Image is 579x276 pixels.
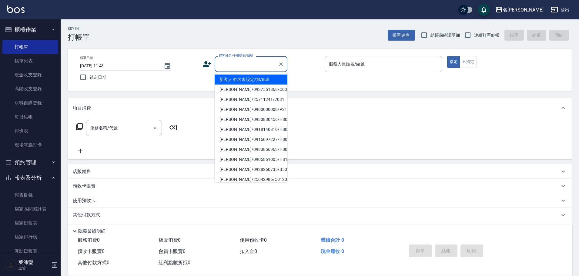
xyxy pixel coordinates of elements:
[215,75,287,85] li: 新客人 姓名未設定/無/null
[215,135,287,145] li: [PERSON_NAME]/0916097227/H8036
[215,145,287,155] li: [PERSON_NAME]/0983856963/H8038
[7,5,25,13] img: Logo
[73,168,91,175] p: 店販銷售
[2,22,58,38] button: 櫃檯作業
[80,61,158,71] input: YYYY/MM/DD hh:mm
[73,198,95,204] p: 使用預收卡
[78,260,109,265] span: 其他付款方式 0
[68,222,572,237] div: 備註及來源
[548,4,572,15] button: 登出
[80,56,93,60] label: 帳單日期
[460,56,477,68] button: 不指定
[2,40,58,54] a: 打帳單
[68,179,572,193] div: 預收卡販賣
[68,27,90,31] h2: Key In
[277,60,285,68] button: Clear
[78,228,105,234] p: 隱藏業績明細
[68,98,572,118] div: 項目消費
[2,68,58,82] a: 現金收支登錄
[2,188,58,202] a: 報表目錄
[89,74,106,81] span: 鎖定日期
[78,237,100,243] span: 服務消費 0
[2,82,58,96] a: 高階收支登錄
[2,155,58,170] button: 預約管理
[215,155,287,165] li: [PERSON_NAME]/0905861005/H8109
[159,260,190,265] span: 紅利點數折抵 0
[2,54,58,68] a: 帳單列表
[2,110,58,124] a: 每日結帳
[219,53,253,58] label: 顧客姓名/手機號碼/編號
[2,170,58,186] button: 報表及分析
[240,237,267,243] span: 使用預收卡 0
[2,138,58,152] a: 現場電腦打卡
[215,125,287,135] li: [PERSON_NAME]/0918140810/H8090
[474,32,500,38] span: 連續打單結帳
[215,175,287,185] li: [PERSON_NAME]/25042986/C0120
[68,193,572,208] div: 使用預收卡
[5,259,17,271] img: Person
[2,244,58,258] a: 互助日報表
[2,230,58,244] a: 店家排行榜
[78,248,105,254] span: 預收卡販賣 0
[68,164,572,179] div: 店販銷售
[2,202,58,216] a: 店家區間累計表
[73,105,91,111] p: 項目消費
[478,4,490,16] button: save
[68,208,572,222] div: 其他付款方式
[215,115,287,125] li: [PERSON_NAME]/0930830456/H8096
[68,33,90,42] h3: 打帳單
[215,95,287,105] li: [PERSON_NAME]/25711241/7031
[159,248,186,254] span: 會員卡販賣 0
[159,237,181,243] span: 店販消費 0
[215,85,287,95] li: [PERSON_NAME]/0937551868/C0332
[2,216,58,230] a: 店家日報表
[321,237,344,243] span: 業績合計 0
[2,96,58,110] a: 材料自購登錄
[503,6,544,14] div: 名[PERSON_NAME]
[215,105,287,115] li: [PERSON_NAME]/0900000000/P2157
[2,124,58,138] a: 排班表
[240,248,257,254] span: 扣入金 0
[388,30,415,41] button: 帳單速查
[18,259,49,265] h5: 葉沛瑩
[447,56,460,68] button: 指定
[150,123,160,133] button: Open
[215,165,287,175] li: [PERSON_NAME]/0928260735/B5080
[430,32,460,38] span: 結帳前確認明細
[160,59,175,73] button: Choose date, selected date is 2025-09-07
[73,212,103,218] p: 其他付款方式
[493,4,546,16] button: 名[PERSON_NAME]
[321,248,344,254] span: 現金應收 0
[73,183,95,189] p: 預收卡販賣
[18,265,49,271] p: 主管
